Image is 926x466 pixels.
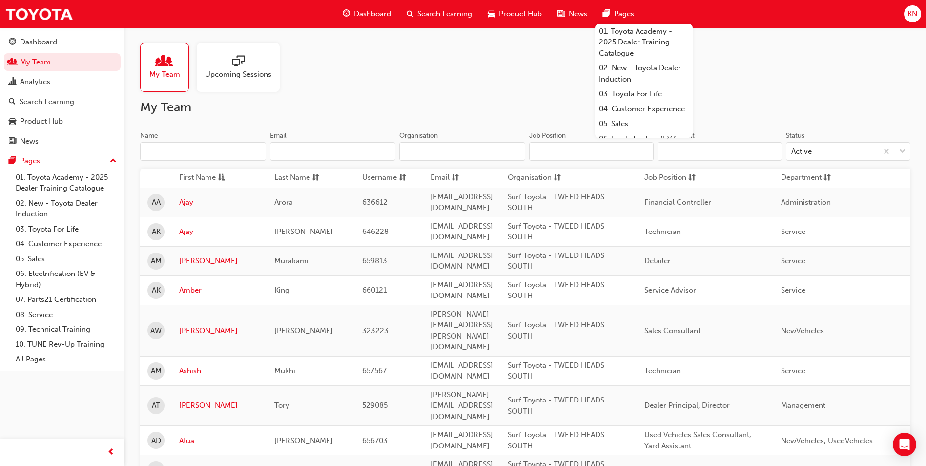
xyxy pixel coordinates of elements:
span: pages-icon [9,157,16,166]
span: Product Hub [499,8,542,20]
span: news-icon [9,137,16,146]
span: My Team [149,69,180,80]
div: Status [786,131,804,141]
span: [EMAIL_ADDRESS][DOMAIN_NAME] [431,280,493,300]
a: [PERSON_NAME] [179,400,260,411]
div: Name [140,131,158,141]
div: Analytics [20,76,50,87]
span: [EMAIL_ADDRESS][DOMAIN_NAME] [431,192,493,212]
span: Arora [274,198,293,207]
div: Job Position [529,131,566,141]
img: Trak [5,3,73,25]
span: Sales Consultant [644,326,700,335]
a: Product Hub [4,112,121,130]
a: 05. Sales [595,116,693,131]
a: 06. Electrification (EV & Hybrid) [595,131,693,157]
span: sorting-icon [312,172,319,184]
span: AT [152,400,160,411]
a: 01. Toyota Academy - 2025 Dealer Training Catalogue [595,24,693,61]
span: AD [151,435,161,446]
span: sorting-icon [554,172,561,184]
span: KN [907,8,917,20]
span: Surf Toyota - TWEED HEADS SOUTH [508,222,604,242]
span: King [274,286,289,295]
span: sorting-icon [399,172,406,184]
span: search-icon [9,98,16,106]
a: All Pages [12,352,121,367]
span: 660121 [362,286,387,295]
a: Ajay [179,226,260,237]
input: Organisation [399,142,525,161]
a: 08. Service [12,307,121,322]
span: Surf Toyota - TWEED HEADS SOUTH [508,192,604,212]
a: news-iconNews [550,4,595,24]
a: car-iconProduct Hub [480,4,550,24]
span: [EMAIL_ADDRESS][DOMAIN_NAME] [431,430,493,450]
span: prev-icon [107,446,115,459]
span: people-icon [158,55,171,69]
span: Surf Toyota - TWEED HEADS SOUTH [508,320,604,340]
a: 06. Electrification (EV & Hybrid) [12,266,121,292]
a: 10. TUNE Rev-Up Training [12,337,121,352]
button: Usernamesorting-icon [362,172,416,184]
a: Amber [179,285,260,296]
span: guage-icon [343,8,350,20]
span: chart-icon [9,78,16,86]
a: 07. Parts21 Certification [12,292,121,307]
span: [EMAIL_ADDRESS][DOMAIN_NAME] [431,222,493,242]
button: Job Positionsorting-icon [644,172,698,184]
span: [PERSON_NAME][EMAIL_ADDRESS][DOMAIN_NAME] [431,390,493,421]
div: Email [270,131,287,141]
span: AM [151,255,162,267]
span: sessionType_ONLINE_URL-icon [232,55,245,69]
span: sorting-icon [452,172,459,184]
div: Search Learning [20,96,74,107]
span: NewVehicles [781,326,824,335]
a: Atua [179,435,260,446]
span: [PERSON_NAME] [274,436,333,445]
span: Username [362,172,397,184]
button: Organisationsorting-icon [508,172,561,184]
span: Organisation [508,172,552,184]
span: asc-icon [218,172,225,184]
span: Dealer Principal, Director [644,401,730,410]
span: sorting-icon [688,172,696,184]
span: Surf Toyota - TWEED HEADS SOUTH [508,361,604,381]
button: Last Namesorting-icon [274,172,328,184]
span: Technician [644,227,681,236]
input: Job Position [529,142,654,161]
a: Dashboard [4,33,121,51]
span: Detailer [644,256,671,265]
span: [PERSON_NAME] [274,326,333,335]
span: down-icon [899,146,906,158]
span: AW [150,325,162,337]
span: Used Vehicles Sales Consultant, Yard Assistant [644,430,751,450]
span: up-icon [110,155,117,168]
span: Upcoming Sessions [205,69,271,80]
span: Financial Controller [644,198,711,207]
span: AM [151,365,162,377]
a: guage-iconDashboard [335,4,399,24]
span: Pages [614,8,634,20]
button: DashboardMy TeamAnalyticsSearch LearningProduct HubNews [4,31,121,152]
span: AK [152,226,161,237]
a: Ajay [179,197,260,208]
span: NewVehicles, UsedVehicles [781,436,873,445]
a: My Team [4,53,121,71]
span: 659813 [362,256,387,265]
button: Departmentsorting-icon [781,172,835,184]
a: search-iconSearch Learning [399,4,480,24]
span: Technician [644,366,681,375]
span: Service Advisor [644,286,696,295]
span: [EMAIL_ADDRESS][DOMAIN_NAME] [431,251,493,271]
span: Tory [274,401,289,410]
div: Dashboard [20,37,57,48]
span: News [569,8,587,20]
a: Search Learning [4,93,121,111]
a: 02. New - Toyota Dealer Induction [12,196,121,222]
input: Name [140,142,266,161]
a: My Team [140,43,197,92]
input: Department [658,142,782,161]
span: [EMAIL_ADDRESS][DOMAIN_NAME] [431,361,493,381]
